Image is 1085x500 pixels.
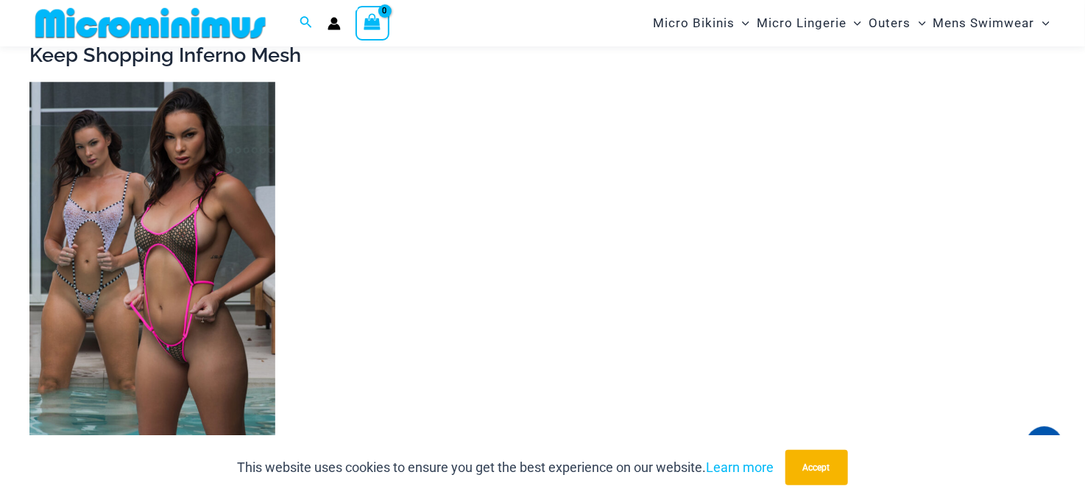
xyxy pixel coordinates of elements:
[735,4,749,42] span: Menu Toggle
[647,2,1056,44] nav: Site Navigation
[328,17,341,30] a: Account icon link
[911,4,926,42] span: Menu Toggle
[1035,4,1050,42] span: Menu Toggle
[707,459,774,475] a: Learn more
[29,82,275,450] img: Inferno Mesh Black White 8561 One Piece 08
[300,14,313,32] a: Search icon link
[757,4,847,42] span: Micro Lingerie
[866,4,930,42] a: OutersMenu ToggleMenu Toggle
[356,6,389,40] a: View Shopping Cart, empty
[933,4,1035,42] span: Mens Swimwear
[930,4,1053,42] a: Mens SwimwearMenu ToggleMenu Toggle
[653,4,735,42] span: Micro Bikinis
[785,450,848,485] button: Accept
[869,4,911,42] span: Outers
[29,42,1056,68] h2: Keep Shopping Inferno Mesh
[29,82,275,450] a: Inferno Mesh One Piece Collection Pack (3)Inferno Mesh Black White 8561 One Piece 08Inferno Mesh ...
[649,4,753,42] a: Micro BikinisMenu ToggleMenu Toggle
[238,457,774,479] p: This website uses cookies to ensure you get the best experience on our website.
[847,4,861,42] span: Menu Toggle
[753,4,865,42] a: Micro LingerieMenu ToggleMenu Toggle
[29,7,272,40] img: MM SHOP LOGO FLAT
